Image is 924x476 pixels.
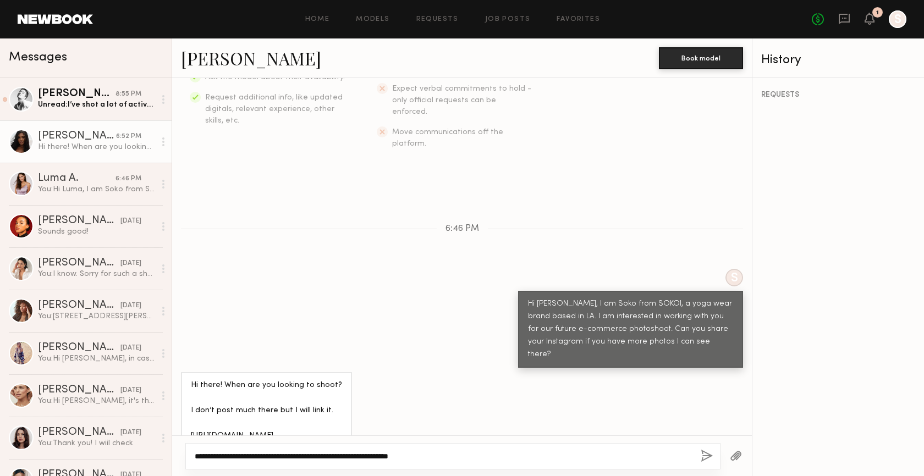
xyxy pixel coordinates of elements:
[38,226,155,237] div: Sounds good!
[116,174,141,184] div: 6:46 PM
[38,215,120,226] div: [PERSON_NAME]
[392,85,531,115] span: Expect verbal commitments to hold - only official requests can be enforced.
[38,184,155,195] div: You: Hi Luma, I am Soko from SOKOI, a yoga wear brand based in LA. I am interested in working wit...
[761,91,915,99] div: REQUESTS
[120,385,141,396] div: [DATE]
[305,16,330,23] a: Home
[38,300,120,311] div: [PERSON_NAME]
[120,216,141,226] div: [DATE]
[205,94,343,124] span: Request additional info, like updated digitals, relevant experience, other skills, etc.
[38,311,155,322] div: You: [STREET_ADDRESS][PERSON_NAME]
[446,224,479,234] span: 6:46 PM
[116,89,141,99] div: 8:55 PM
[557,16,600,23] a: Favorites
[38,342,120,353] div: [PERSON_NAME]
[120,301,141,311] div: [DATE]
[485,16,531,23] a: Job Posts
[876,10,879,16] div: 1
[659,47,743,69] button: Book model
[38,173,116,184] div: Luma A.
[38,258,120,269] div: [PERSON_NAME]
[761,54,915,67] div: History
[120,258,141,269] div: [DATE]
[356,16,389,23] a: Models
[416,16,459,23] a: Requests
[181,46,321,70] a: [PERSON_NAME]
[38,131,116,142] div: [PERSON_NAME]
[120,428,141,438] div: [DATE]
[38,427,120,438] div: [PERSON_NAME]
[38,353,155,364] div: You: Hi [PERSON_NAME], in case your number changed I am messaging here as well. Are you available...
[38,385,120,396] div: [PERSON_NAME]
[38,269,155,279] div: You: I know. Sorry for such a short notice. Don't worry about it! I am planning other shoot in ab...
[38,438,155,449] div: You: Thank you! I wiil check
[889,10,906,28] a: S
[38,99,155,110] div: Unread: I’ve shot a lot of activewear over my career. I’m also work freelance so my schedule can ...
[38,396,155,406] div: You: Hi [PERSON_NAME], it's the end of summer, so I am checking if you are back yet?
[191,379,342,442] div: Hi there! When are you looking to shoot? I don’t post much there but I will link it. [URL][DOMAIN...
[9,51,67,64] span: Messages
[659,53,743,62] a: Book model
[38,88,116,99] div: [PERSON_NAME]
[38,142,155,152] div: Hi there! When are you looking to shoot? I don’t post much there but I will link it. [URL][DOMAIN...
[120,343,141,353] div: [DATE]
[116,131,141,142] div: 6:52 PM
[392,129,503,147] span: Move communications off the platform.
[528,298,733,361] div: Hi [PERSON_NAME], I am Soko from SOKOI, a yoga wear brand based in LA. I am interested in working...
